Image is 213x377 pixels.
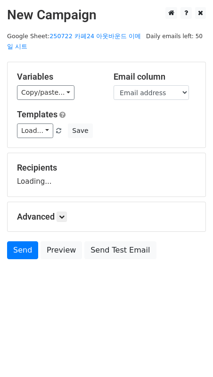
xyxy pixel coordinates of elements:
a: Templates [17,109,57,119]
small: Google Sheet: [7,33,141,50]
h5: Variables [17,72,99,82]
a: Send Test Email [84,241,156,259]
a: Preview [41,241,82,259]
a: Copy/paste... [17,85,74,100]
a: Load... [17,123,53,138]
h2: New Campaign [7,7,206,23]
h5: Recipients [17,163,196,173]
a: 250722 카페24 아웃바운드 이메일 시트 [7,33,141,50]
button: Save [68,123,92,138]
span: Daily emails left: 50 [143,31,206,41]
a: Daily emails left: 50 [143,33,206,40]
a: Send [7,241,38,259]
div: Loading... [17,163,196,187]
h5: Email column [114,72,196,82]
h5: Advanced [17,212,196,222]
